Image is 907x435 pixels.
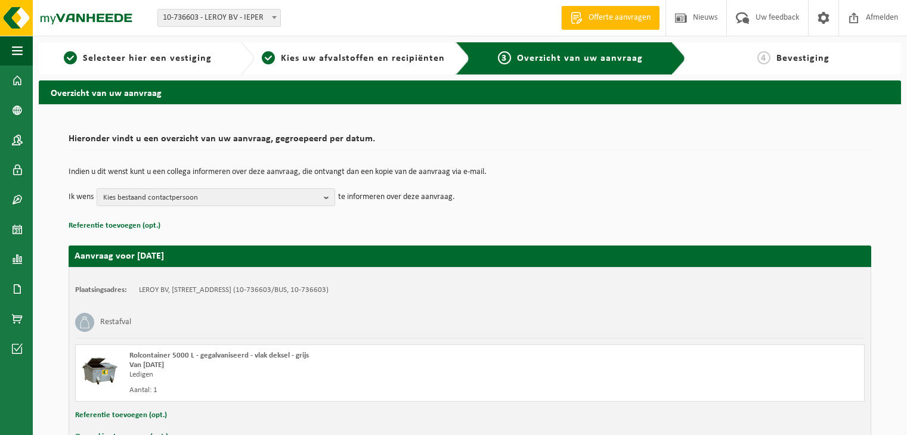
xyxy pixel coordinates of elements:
[103,189,319,207] span: Kies bestaand contactpersoon
[6,409,199,435] iframe: chat widget
[338,188,455,206] p: te informeren over deze aanvraag.
[100,313,131,332] h3: Restafval
[75,251,164,261] strong: Aanvraag voor [DATE]
[498,51,511,64] span: 3
[158,10,280,26] span: 10-736603 - LEROY BV - IEPER
[75,286,127,294] strong: Plaatsingsadres:
[129,370,518,380] div: Ledigen
[757,51,770,64] span: 4
[129,361,164,369] strong: Van [DATE]
[261,51,447,66] a: 2Kies uw afvalstoffen en recipiënten
[561,6,660,30] a: Offerte aanvragen
[69,134,871,150] h2: Hieronder vindt u een overzicht van uw aanvraag, gegroepeerd per datum.
[69,218,160,234] button: Referentie toevoegen (opt.)
[39,80,901,104] h2: Overzicht van uw aanvraag
[97,188,335,206] button: Kies bestaand contactpersoon
[139,285,329,295] td: LEROY BV, [STREET_ADDRESS] (10-736603/BUS, 10-736603)
[45,51,231,66] a: 1Selecteer hier een vestiging
[157,9,281,27] span: 10-736603 - LEROY BV - IEPER
[586,12,654,24] span: Offerte aanvragen
[82,351,117,387] img: WB-5000-GAL-GY-01.png
[69,168,871,176] p: Indien u dit wenst kunt u een collega informeren over deze aanvraag, die ontvangt dan een kopie v...
[776,54,829,63] span: Bevestiging
[69,188,94,206] p: Ik wens
[281,54,445,63] span: Kies uw afvalstoffen en recipiënten
[75,408,167,423] button: Referentie toevoegen (opt.)
[64,51,77,64] span: 1
[262,51,275,64] span: 2
[517,54,643,63] span: Overzicht van uw aanvraag
[83,54,212,63] span: Selecteer hier een vestiging
[129,386,518,395] div: Aantal: 1
[129,352,309,359] span: Rolcontainer 5000 L - gegalvaniseerd - vlak deksel - grijs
